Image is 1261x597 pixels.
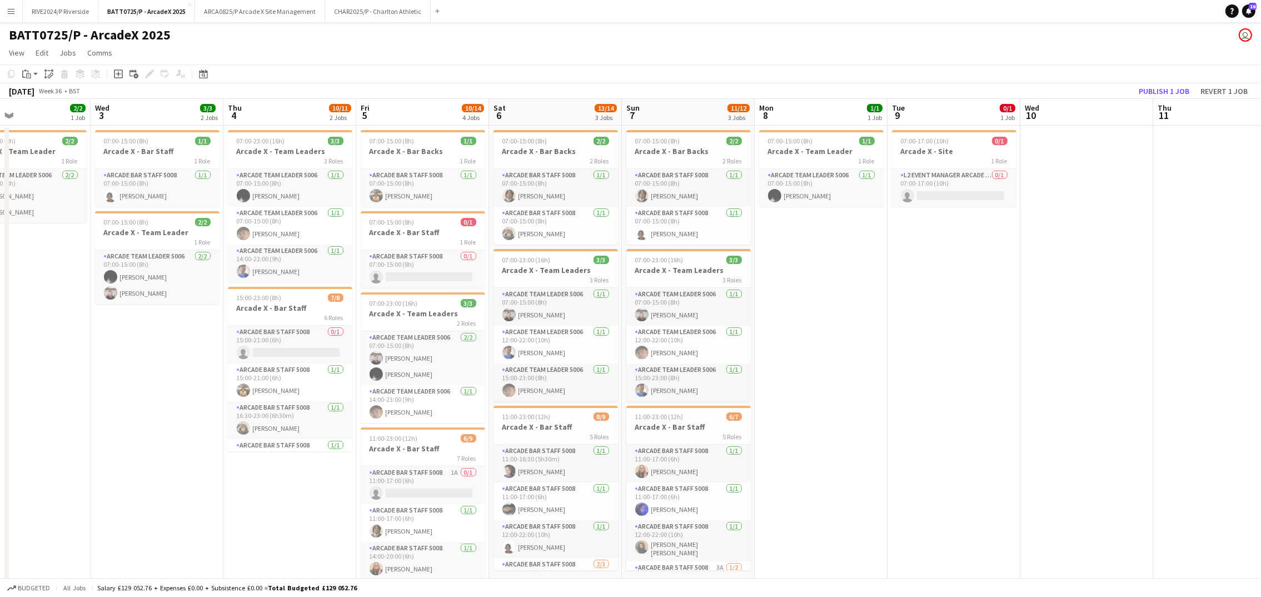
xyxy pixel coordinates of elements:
[361,130,485,207] app-job-card: 07:00-15:00 (8h)1/1Arcade X - Bar Backs1 RoleArcade Bar Staff 50081/107:00-15:00 (8h)[PERSON_NAME]
[361,169,485,207] app-card-role: Arcade Bar Staff 50081/107:00-15:00 (8h)[PERSON_NAME]
[759,169,884,207] app-card-role: Arcade Team Leader 50061/107:00-15:00 (8h)[PERSON_NAME]
[892,146,1016,156] h3: Arcade X - Site
[626,265,751,275] h3: Arcade X - Team Leaders
[625,109,640,122] span: 7
[892,169,1016,207] app-card-role: L2 Event Manager Arcade 50060/107:00-17:00 (10h)
[195,218,211,226] span: 2/2
[859,157,875,165] span: 1 Role
[494,406,618,570] app-job-card: 11:00-23:00 (12h)8/9Arcade X - Bar Staff5 RolesArcade Bar Staff 50081/111:00-16:30 (5h30m)[PERSON...
[325,1,431,22] button: CHAR2025/P - Charlton Athletic
[494,482,618,520] app-card-role: Arcade Bar Staff 50081/111:00-17:00 (6h)[PERSON_NAME]
[361,331,485,385] app-card-role: Arcade Team Leader 50062/207:00-15:00 (8h)[PERSON_NAME][PERSON_NAME]
[370,137,415,145] span: 07:00-15:00 (8h)
[228,146,352,156] h3: Arcade X - Team Leaders
[228,326,352,364] app-card-role: Arcade Bar Staff 50080/115:00-21:00 (6h)
[626,364,751,401] app-card-role: Arcade Team Leader 50061/115:00-23:00 (8h)[PERSON_NAME]
[594,412,609,421] span: 8/9
[461,218,476,226] span: 0/1
[361,427,485,592] div: 11:00-23:00 (12h)6/9Arcade X - Bar Staff7 RolesArcade Bar Staff 50081A0/111:00-17:00 (6h) Arcade ...
[9,27,171,43] h1: BATT0725/P - ArcadeX 2025
[200,104,216,112] span: 3/3
[31,46,53,60] a: Edit
[1249,3,1257,10] span: 16
[361,211,485,288] app-job-card: 07:00-15:00 (8h)0/1Arcade X - Bar Staff1 RoleArcade Bar Staff 50080/107:00-15:00 (8h)
[494,326,618,364] app-card-role: Arcade Team Leader 50061/112:00-22:00 (10h)[PERSON_NAME]
[370,434,418,442] span: 11:00-23:00 (12h)
[237,293,282,302] span: 15:00-23:00 (8h)
[9,86,34,97] div: [DATE]
[95,211,220,304] div: 07:00-15:00 (8h)2/2Arcade X - Team Leader1 RoleArcade Team Leader 50062/207:00-15:00 (8h)[PERSON_...
[95,103,109,113] span: Wed
[361,444,485,454] h3: Arcade X - Bar Staff
[69,87,80,95] div: BST
[329,104,351,112] span: 10/11
[494,422,618,432] h3: Arcade X - Bar Staff
[361,309,485,319] h3: Arcade X - Team Leaders
[635,256,684,264] span: 07:00-23:00 (16h)
[237,137,285,145] span: 07:00-23:00 (16h)
[626,103,640,113] span: Sun
[361,292,485,423] app-job-card: 07:00-23:00 (16h)3/3Arcade X - Team Leaders2 RolesArcade Team Leader 50062/207:00-15:00 (8h)[PERS...
[626,146,751,156] h3: Arcade X - Bar Backs
[268,584,357,592] span: Total Budgeted £129 052.76
[494,265,618,275] h3: Arcade X - Team Leaders
[494,249,618,401] app-job-card: 07:00-23:00 (16h)3/3Arcade X - Team Leaders3 RolesArcade Team Leader 50061/107:00-15:00 (8h)[PERS...
[457,454,476,462] span: 7 Roles
[201,113,218,122] div: 2 Jobs
[361,466,485,504] app-card-role: Arcade Bar Staff 50081A0/111:00-17:00 (6h)
[95,169,220,207] app-card-role: Arcade Bar Staff 50081/107:00-15:00 (8h)[PERSON_NAME]
[6,582,52,594] button: Budgeted
[228,287,352,451] div: 15:00-23:00 (8h)7/8Arcade X - Bar Staff6 RolesArcade Bar Staff 50080/115:00-21:00 (6h) Arcade Bar...
[595,113,616,122] div: 3 Jobs
[494,520,618,558] app-card-role: Arcade Bar Staff 50081/112:00-22:00 (10h)[PERSON_NAME]
[87,48,112,58] span: Comms
[759,103,774,113] span: Mon
[62,137,78,145] span: 2/2
[460,157,476,165] span: 1 Role
[328,137,343,145] span: 3/3
[361,250,485,288] app-card-role: Arcade Bar Staff 50080/107:00-15:00 (8h)
[757,109,774,122] span: 8
[1000,104,1015,112] span: 0/1
[1134,84,1194,98] button: Publish 1 job
[93,109,109,122] span: 3
[723,276,742,284] span: 3 Roles
[626,249,751,401] app-job-card: 07:00-23:00 (16h)3/3Arcade X - Team Leaders3 RolesArcade Team Leader 50061/107:00-15:00 (8h)[PERS...
[37,87,64,95] span: Week 36
[370,218,415,226] span: 07:00-15:00 (8h)
[626,169,751,207] app-card-role: Arcade Bar Staff 50081/107:00-15:00 (8h)[PERSON_NAME]
[95,130,220,207] app-job-card: 07:00-15:00 (8h)1/1Arcade X - Bar Staff1 RoleArcade Bar Staff 50081/107:00-15:00 (8h)[PERSON_NAME]
[727,104,750,112] span: 11/12
[892,130,1016,207] app-job-card: 07:00-17:00 (10h)0/1Arcade X - Site1 RoleL2 Event Manager Arcade 50060/107:00-17:00 (10h)
[1239,28,1252,42] app-user-avatar: Natasha Kinsman
[502,412,551,421] span: 11:00-23:00 (12h)
[590,157,609,165] span: 2 Roles
[626,288,751,326] app-card-role: Arcade Team Leader 50061/107:00-15:00 (8h)[PERSON_NAME]
[626,326,751,364] app-card-role: Arcade Team Leader 50061/112:00-22:00 (10h)[PERSON_NAME]
[461,299,476,307] span: 3/3
[83,46,117,60] a: Comms
[226,109,242,122] span: 4
[359,109,370,122] span: 5
[590,432,609,441] span: 5 Roles
[36,48,48,58] span: Edit
[494,130,618,245] app-job-card: 07:00-15:00 (8h)2/2Arcade X - Bar Backs2 RolesArcade Bar Staff 50081/107:00-15:00 (8h)[PERSON_NAM...
[626,482,751,520] app-card-role: Arcade Bar Staff 50081/111:00-17:00 (6h)[PERSON_NAME]
[626,406,751,570] app-job-card: 11:00-23:00 (12h)6/7Arcade X - Bar Staff5 RolesArcade Bar Staff 50081/111:00-17:00 (6h)[PERSON_NA...
[61,584,88,592] span: All jobs
[228,130,352,282] app-job-card: 07:00-23:00 (16h)3/3Arcade X - Team Leaders3 RolesArcade Team Leader 50061/107:00-15:00 (8h)[PERS...
[95,227,220,237] h3: Arcade X - Team Leader
[635,137,680,145] span: 07:00-15:00 (8h)
[1196,84,1252,98] button: Revert 1 job
[594,256,609,264] span: 3/3
[626,130,751,245] app-job-card: 07:00-15:00 (8h)2/2Arcade X - Bar Backs2 RolesArcade Bar Staff 50081/107:00-15:00 (8h)[PERSON_NAM...
[23,1,98,22] button: RIVE2024/P Riverside
[325,157,343,165] span: 3 Roles
[1156,109,1172,122] span: 11
[759,130,884,207] app-job-card: 07:00-15:00 (8h)1/1Arcade X - Team Leader1 RoleArcade Team Leader 50061/107:00-15:00 (8h)[PERSON_...
[494,288,618,326] app-card-role: Arcade Team Leader 50061/107:00-15:00 (8h)[PERSON_NAME]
